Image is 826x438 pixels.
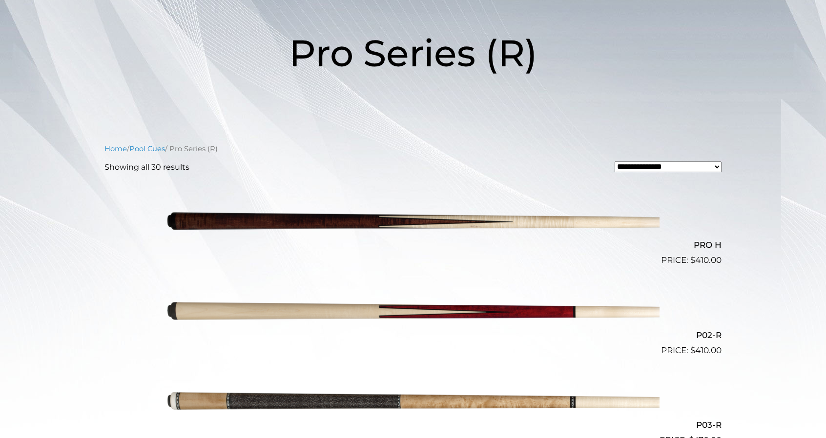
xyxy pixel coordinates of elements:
a: Pool Cues [129,144,165,153]
h2: P02-R [104,326,722,344]
h2: P03-R [104,416,722,434]
span: $ [690,255,695,265]
bdi: 410.00 [690,345,722,355]
a: P02-R $410.00 [104,271,722,357]
span: Pro Series (R) [289,30,537,76]
img: PRO H [166,181,660,263]
bdi: 410.00 [690,255,722,265]
select: Shop order [615,161,722,172]
span: $ [690,345,695,355]
a: PRO H $410.00 [104,181,722,267]
a: Home [104,144,127,153]
nav: Breadcrumb [104,143,722,154]
h2: PRO H [104,236,722,254]
img: P02-R [166,271,660,353]
p: Showing all 30 results [104,161,189,173]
